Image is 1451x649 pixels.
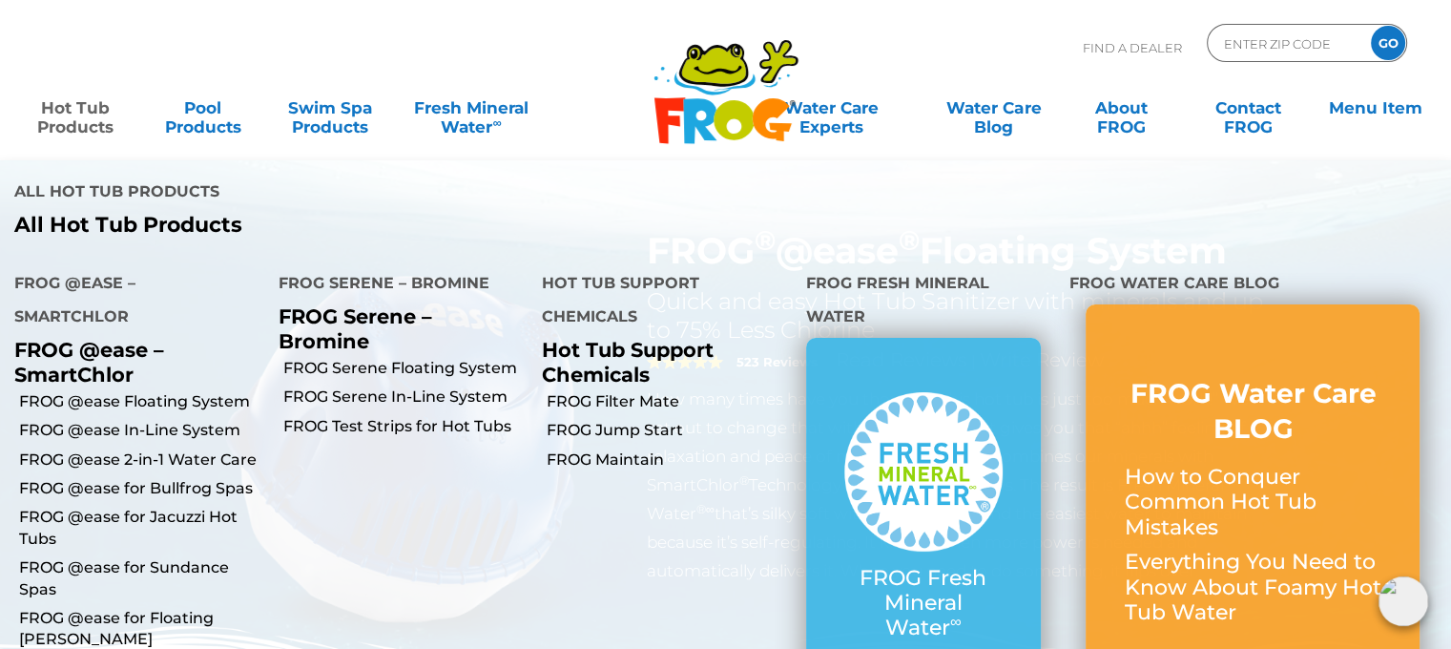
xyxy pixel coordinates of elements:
[14,338,250,386] p: FROG @ease – SmartChlor
[283,358,529,379] a: FROG Serene Floating System
[19,507,264,550] a: FROG @ease for Jacuzzi Hot Tubs
[401,89,542,127] a: Fresh MineralWater∞
[1083,24,1182,72] p: Find A Dealer
[19,420,264,441] a: FROG @ease In-Line System
[547,391,792,412] a: FROG Filter Mate
[1124,465,1381,540] p: How to Conquer Common Hot Tub Mistakes
[1378,576,1428,626] img: openIcon
[1318,89,1431,127] a: Menu Item
[19,557,264,600] a: FROG @ease for Sundance Spas
[14,175,711,213] h4: All Hot Tub Products
[19,450,264,471] a: FROG @ease 2-in-1 Water Care
[492,115,501,130] sup: ∞
[1069,266,1437,304] h4: FROG Water Care Blog
[14,213,711,238] a: All Hot Tub Products
[283,416,529,437] a: FROG Test Strips for Hot Tubs
[547,420,792,441] a: FROG Jump Start
[844,566,1004,641] p: FROG Fresh Mineral Water
[739,89,923,127] a: Water CareExperts
[274,89,386,127] a: Swim SpaProducts
[1124,550,1381,625] p: Everything You Need to Know About Foamy Hot Tub Water
[542,266,777,338] h4: Hot Tub Support Chemicals
[1124,376,1381,635] a: FROG Water Care BLOG How to Conquer Common Hot Tub Mistakes Everything You Need to Know About Foa...
[146,89,259,127] a: PoolProducts
[1065,89,1177,127] a: AboutFROG
[14,266,250,338] h4: FROG @ease – SmartChlor
[938,89,1050,127] a: Water CareBlog
[279,304,514,352] p: FROG Serene – Bromine
[19,89,132,127] a: Hot TubProducts
[1192,89,1304,127] a: ContactFROG
[1124,376,1381,446] h3: FROG Water Care BLOG
[283,387,529,408] a: FROG Serene In-Line System
[279,266,514,304] h4: FROG Serene – Bromine
[950,612,962,631] sup: ∞
[806,266,1042,338] h4: FROG Fresh Mineral Water
[1222,30,1351,57] input: Zip Code Form
[19,391,264,412] a: FROG @ease Floating System
[1371,26,1405,60] input: GO
[547,450,792,471] a: FROG Maintain
[542,338,714,386] a: Hot Tub Support Chemicals
[19,478,264,499] a: FROG @ease for Bullfrog Spas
